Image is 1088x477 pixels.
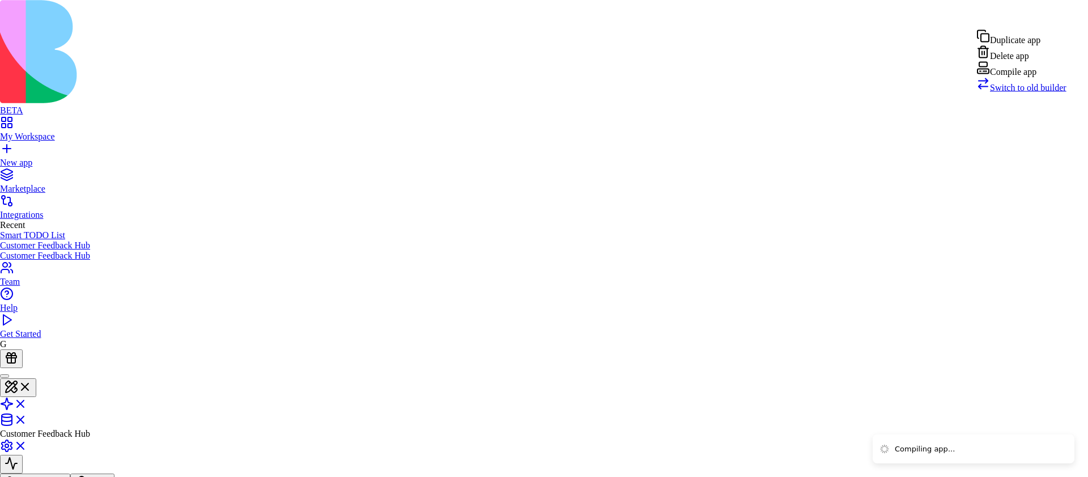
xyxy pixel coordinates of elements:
span: Duplicate app [990,35,1040,45]
div: Admin [976,29,1066,93]
span: Switch to old builder [990,83,1066,92]
div: Compile app [976,61,1066,77]
div: Compiling app... [895,444,955,455]
span: Delete app [990,51,1029,61]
